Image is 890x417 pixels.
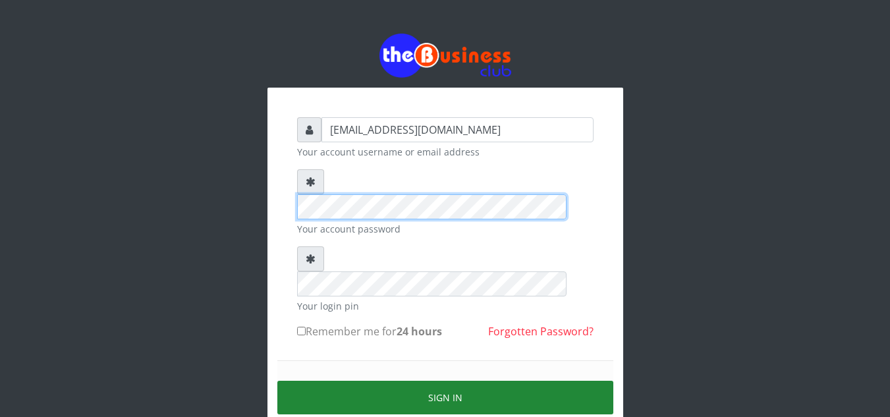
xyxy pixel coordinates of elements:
button: Sign in [277,381,613,414]
input: Remember me for24 hours [297,327,306,335]
small: Your account username or email address [297,145,594,159]
label: Remember me for [297,323,442,339]
small: Your account password [297,222,594,236]
a: Forgotten Password? [488,324,594,339]
small: Your login pin [297,299,594,313]
b: 24 hours [397,324,442,339]
input: Username or email address [321,117,594,142]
